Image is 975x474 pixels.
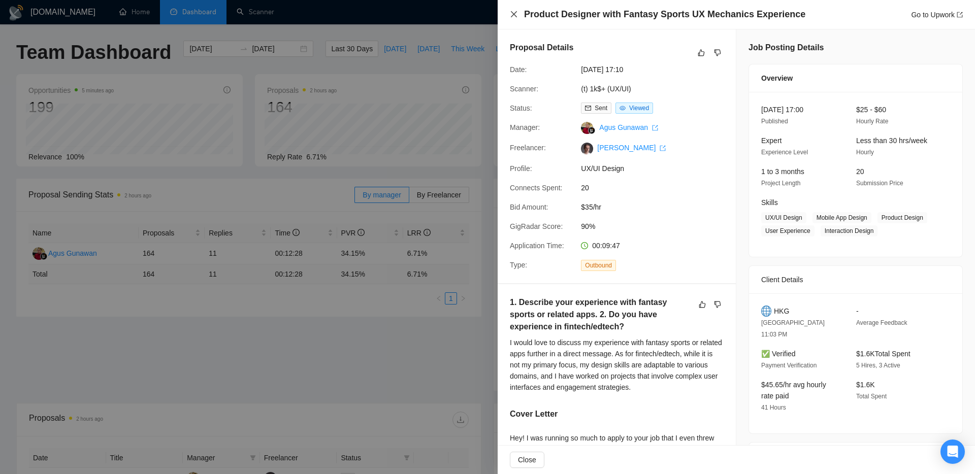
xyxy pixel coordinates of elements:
span: - [856,307,859,315]
span: Payment Verification [761,362,817,369]
span: Connects Spent: [510,184,563,192]
span: ✅ Verified [761,350,796,358]
span: Date: [510,65,527,74]
span: Freelancer: [510,144,546,152]
span: like [699,300,706,309]
span: [DATE] 17:10 [581,64,733,75]
span: eye [620,105,626,111]
span: dislike [714,49,721,57]
h4: Product Designer with Fantasy Sports UX Mechanics Experience [524,8,805,21]
span: export [957,12,963,18]
span: Total Spent [856,393,887,400]
div: Client Details [761,266,950,293]
span: HKG [774,306,789,317]
button: like [696,298,708,311]
span: 00:09:47 [592,242,620,250]
span: Average Feedback [856,319,907,326]
div: I would love to discuss my experience with fantasy sports or related apps further in a direct mes... [510,337,724,393]
img: c1C7RLOuIqWGUqC5q0T5g_uXYEr0nxaCA-yUGdWtBsKA4uU0FIzoRkz0CeEuyj6lff [581,143,593,155]
button: Close [510,452,544,468]
span: 5 Hires, 3 Active [856,362,900,369]
span: Product Design [877,212,927,223]
span: Experience Level [761,149,808,156]
span: $1.6K [856,381,875,389]
span: UX/UI Design [581,163,733,174]
span: 90% [581,221,733,232]
span: Profile: [510,164,532,173]
span: Bid Amount: [510,203,548,211]
span: Status: [510,104,532,112]
span: 1 to 3 months [761,167,804,176]
span: Expert [761,137,782,145]
a: [PERSON_NAME] export [597,144,666,152]
span: Manager: [510,123,540,131]
a: (t) 1k$+ (UX/UI) [581,85,631,93]
span: Scanner: [510,85,538,93]
span: $35/hr [581,201,733,213]
button: like [695,47,707,59]
img: 🌐 [761,306,771,317]
span: UX/UI Design [761,212,806,223]
span: Published [761,118,788,125]
span: Application Time: [510,242,564,250]
span: Submission Price [856,180,903,187]
span: 41 Hours [761,404,786,411]
h5: Proposal Details [510,42,573,54]
span: mail [585,105,591,111]
span: [GEOGRAPHIC_DATA] 11:03 PM [761,319,825,338]
span: 20 [856,167,864,176]
h5: Job Posting Details [749,42,824,54]
span: like [698,49,705,57]
a: Agus Gunawan export [599,123,658,131]
span: Sent [595,105,607,112]
span: $45.65/hr avg hourly rate paid [761,381,826,400]
span: Skills [761,198,778,207]
a: Go to Upworkexport [911,11,963,19]
button: dislike [711,47,724,59]
span: User Experience [761,225,815,236]
span: export [660,145,666,151]
span: Outbound [581,260,616,271]
div: Open Intercom Messenger [940,439,965,464]
span: clock-circle [581,242,588,249]
span: Viewed [629,105,649,112]
span: Less than 30 hrs/week [856,137,927,145]
span: Project Length [761,180,800,187]
div: Job Description [761,443,950,470]
button: Close [510,10,518,19]
span: Type: [510,261,527,269]
h5: Cover Letter [510,408,558,420]
span: [DATE] 17:00 [761,106,803,114]
span: Overview [761,73,793,84]
span: Mobile App Design [812,212,871,223]
h5: 1. Describe your experience with fantasy sports or related apps. 2. Do you have experience in fin... [510,296,692,333]
span: Close [518,454,536,465]
span: $25 - $60 [856,106,886,114]
span: export [652,125,658,131]
span: Hourly [856,149,874,156]
span: 20 [581,182,733,193]
span: close [510,10,518,18]
span: Hourly Rate [856,118,888,125]
span: $1.6K Total Spent [856,350,911,358]
span: GigRadar Score: [510,222,563,230]
span: Interaction Design [821,225,878,236]
button: dislike [711,298,724,311]
img: gigradar-bm.png [588,127,595,134]
span: dislike [714,300,721,309]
